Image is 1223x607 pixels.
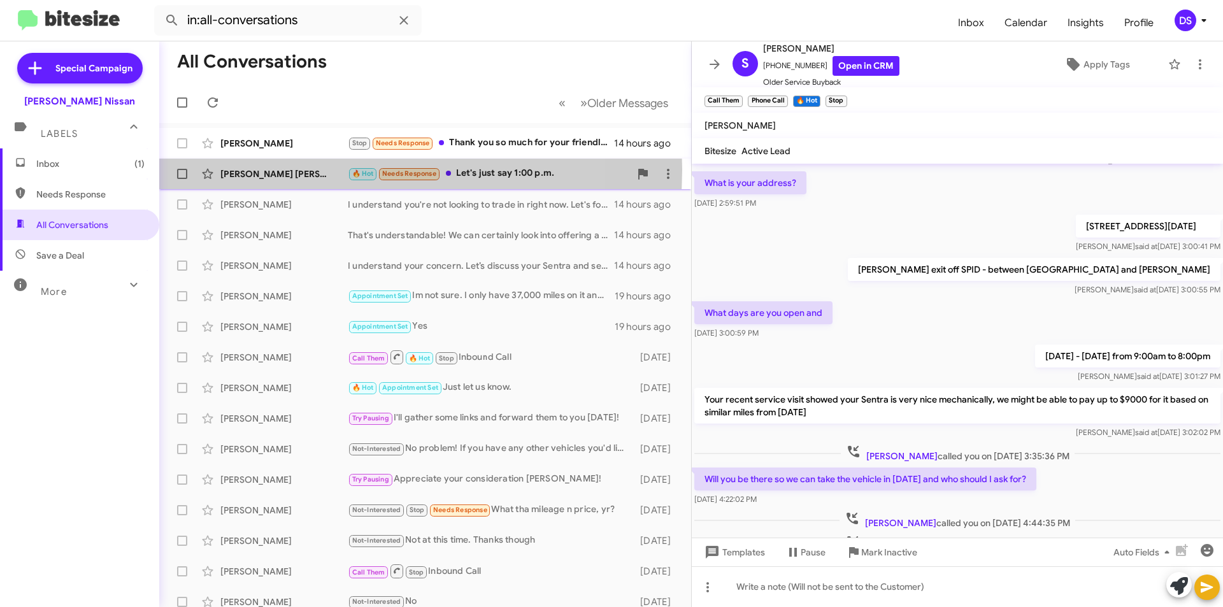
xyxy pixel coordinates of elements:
div: 14 hours ago [614,137,681,150]
span: [PERSON_NAME] [DATE] 3:00:41 PM [1076,241,1220,251]
div: 14 hours ago [614,198,681,211]
input: Search [154,5,422,36]
span: Older Messages [587,96,668,110]
div: Im not sure. I only have 37,000 miles on it and it's in great condition. And best of all it's pai... [348,289,615,303]
div: [PERSON_NAME] [220,473,348,486]
div: Let's just say 1:00 p.m. [348,166,630,181]
span: Pause [801,541,826,564]
span: [DATE] 4:22:02 PM [694,494,757,504]
p: [DATE] - [DATE] from 9:00am to 8:00pm [1035,345,1220,368]
div: [PERSON_NAME] Nissan [24,95,135,108]
span: Templates [702,541,765,564]
span: [PERSON_NAME] [704,120,776,131]
div: 14 hours ago [614,229,681,241]
div: 14 hours ago [614,259,681,272]
span: Not-Interested [352,506,401,514]
nav: Page navigation example [552,90,676,116]
span: called you on [DATE] 4:44:35 PM [840,511,1075,529]
span: Older Service Buyback [763,76,899,89]
span: [PERSON_NAME] [DATE] 3:01:27 PM [1078,371,1220,381]
div: I'll gather some links and forward them to you [DATE]! [348,411,634,425]
div: Appreciate your consideration [PERSON_NAME]! [348,472,634,487]
span: said at [1134,285,1156,294]
span: Stop [439,354,454,362]
span: Needs Response [433,506,487,514]
span: Inbox [36,157,145,170]
div: Inbound Call [348,563,634,579]
span: Try Pausing [352,475,389,483]
span: Profile [1114,4,1164,41]
a: Special Campaign [17,53,143,83]
span: said at [1135,241,1157,251]
div: [PERSON_NAME] [220,504,348,517]
span: [PHONE_NUMBER] [763,56,899,76]
span: said at [1135,427,1157,437]
div: 19 hours ago [615,320,681,333]
div: [PERSON_NAME] [220,382,348,394]
div: 19 hours ago [615,290,681,303]
small: Stop [826,96,847,107]
h1: All Conversations [177,52,327,72]
button: Pause [775,541,836,564]
span: [DATE] 3:00:59 PM [694,328,759,338]
div: [PERSON_NAME] [220,443,348,455]
div: [DATE] [634,382,681,394]
span: Labels [41,128,78,139]
p: Will you be there so we can take the vehicle in [DATE] and who should I ask for? [694,468,1036,490]
div: [PERSON_NAME] [220,198,348,211]
span: « [559,95,566,111]
span: Needs Response [36,188,145,201]
div: [DATE] [634,504,681,517]
span: Bitesize [704,145,736,157]
span: [PERSON_NAME] [865,517,936,529]
span: Auto Fields [1113,541,1175,564]
span: 🔥 Hot [409,354,431,362]
span: 🔥 Hot [352,383,374,392]
button: Apply Tags [1031,53,1162,76]
a: Inbox [948,4,994,41]
div: [PERSON_NAME] [220,412,348,425]
span: Needs Response [376,139,430,147]
a: Insights [1057,4,1114,41]
span: Needs Response [382,169,436,178]
div: Inbound Call [348,349,634,365]
div: [PERSON_NAME] [PERSON_NAME] [220,168,348,180]
span: Not-Interested [352,536,401,545]
div: [PERSON_NAME] [220,137,348,150]
span: Appointment Set [352,322,408,331]
span: [DATE] 2:59:51 PM [694,198,756,208]
div: [PERSON_NAME] [220,290,348,303]
div: Thank you so much for your friendly offer and availability. [348,136,614,150]
button: Templates [692,541,775,564]
span: » [580,95,587,111]
span: [PERSON_NAME] [DATE] 3:00:55 PM [1075,285,1220,294]
button: Previous [551,90,573,116]
div: I understand you're not looking to trade in right now. Let's focus on finding that Armada Platinu... [348,198,614,211]
span: [PERSON_NAME] [DATE] 3:02:02 PM [1076,427,1220,437]
span: [PERSON_NAME] [866,450,938,462]
div: [PERSON_NAME] [220,565,348,578]
span: Call Them [352,568,385,576]
button: Auto Fields [1103,541,1185,564]
div: I understand your concern. Let’s discuss your Sentra and see how we can help you. Would you like ... [348,259,614,272]
span: called you on [DATE] 4:55:36 PM [840,534,1075,553]
div: [PERSON_NAME] [220,229,348,241]
span: Stop [352,139,368,147]
div: Yes [348,319,615,334]
p: What is your address? [694,171,806,194]
div: No problem! If you have any other vehicles you'd like to discuss selling, I'd love to help. Thank... [348,441,634,456]
span: Mark Inactive [861,541,917,564]
span: Calendar [994,4,1057,41]
div: [PERSON_NAME] [220,534,348,547]
div: [DATE] [634,565,681,578]
button: DS [1164,10,1209,31]
div: [PERSON_NAME] [220,351,348,364]
p: [STREET_ADDRESS][DATE] [1076,215,1220,238]
span: More [41,286,67,297]
p: [PERSON_NAME] exit off SPID - between [GEOGRAPHIC_DATA] and [PERSON_NAME] [848,258,1220,281]
span: called you on [DATE] 3:35:36 PM [841,444,1075,462]
p: Your recent service visit showed your Sentra is very nice mechanically, we might be able to pay u... [694,388,1220,424]
span: [PERSON_NAME] [763,41,899,56]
